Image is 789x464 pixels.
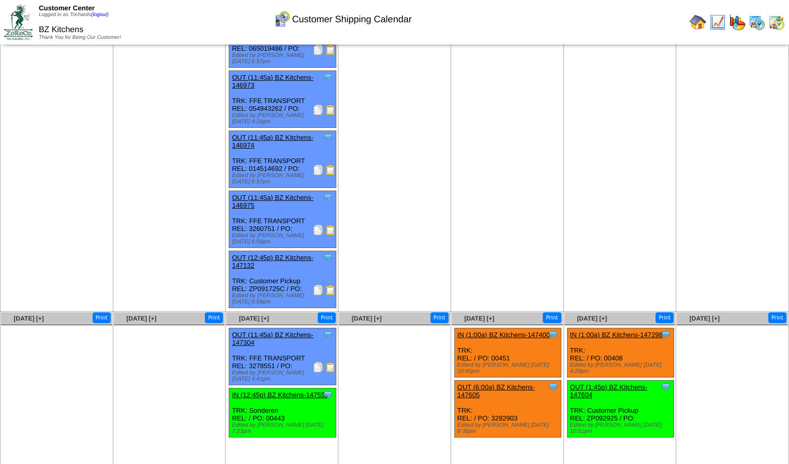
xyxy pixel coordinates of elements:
[661,382,671,392] img: Tooltip
[232,254,313,269] a: OUT (12:45p) BZ Kitchens-147132
[313,225,323,235] img: Packing Slip
[768,14,785,31] img: calendarinout.gif
[729,14,746,31] img: graph.gif
[454,381,561,438] div: TRK: REL: / PO: 3282903
[318,312,336,323] button: Print
[232,172,335,185] div: Edited by [PERSON_NAME] [DATE] 6:57pm
[205,312,223,323] button: Print
[232,74,313,89] a: OUT (11:45a) BZ Kitchens-146973
[325,285,336,295] img: Bill of Lading
[709,14,726,31] img: line_graph.gif
[548,382,558,392] img: Tooltip
[323,329,333,340] img: Tooltip
[39,25,83,34] span: BZ Kitchens
[577,315,607,322] a: [DATE] [+]
[4,5,33,39] img: ZoRoCo_Logo(Green%26Foil)%20jpg.webp
[229,388,336,438] div: TRK: Sonderen REL: / PO: 00443
[325,362,336,372] img: Bill of Lading
[14,315,44,322] a: [DATE] [+]
[232,233,335,245] div: Edited by [PERSON_NAME] [DATE] 6:56pm
[93,312,111,323] button: Print
[323,192,333,202] img: Tooltip
[749,14,765,31] img: calendarprod.gif
[690,14,706,31] img: home.gif
[570,383,648,399] a: OUT (1:45p) BZ Kitchens-147604
[352,315,382,322] a: [DATE] [+]
[457,331,550,339] a: IN (1:00a) BZ Kitchens-147400
[91,12,109,18] a: (logout)
[232,370,335,382] div: Edited by [PERSON_NAME] [DATE] 4:41pm
[313,165,323,175] img: Packing Slip
[325,225,336,235] img: Bill of Lading
[543,312,561,323] button: Print
[239,315,269,322] a: [DATE] [+]
[768,312,786,323] button: Print
[313,285,323,295] img: Packing Slip
[323,252,333,263] img: Tooltip
[126,315,156,322] a: [DATE] [+]
[232,134,313,149] a: OUT (11:45a) BZ Kitchens-146974
[323,132,333,142] img: Tooltip
[457,383,535,399] a: OUT (6:00a) BZ Kitchens-147605
[39,12,109,18] span: Logged in as Trichards
[567,328,674,378] div: TRK: REL: / PO: 00408
[464,315,494,322] a: [DATE] [+]
[567,381,674,438] div: TRK: Customer Pickup REL: ZP092925 / PO:
[313,45,323,55] img: Packing Slip
[548,329,558,340] img: Tooltip
[570,422,674,434] div: Edited by [PERSON_NAME] [DATE] 10:51pm
[39,4,95,12] span: Customer Center
[570,362,674,374] div: Edited by [PERSON_NAME] [DATE] 4:29pm
[313,362,323,372] img: Packing Slip
[229,191,336,248] div: TRK: FFE TRANSPORT REL: 3260751 / PO:
[690,315,720,322] a: [DATE] [+]
[656,312,674,323] button: Print
[229,71,336,128] div: TRK: FFE TRANSPORT REL: 054943262 / PO:
[325,105,336,115] img: Bill of Lading
[232,331,313,346] a: OUT (11:45a) BZ Kitchens-147304
[232,52,335,65] div: Edited by [PERSON_NAME] [DATE] 6:57pm
[454,328,561,378] div: TRK: REL: / PO: 00451
[229,131,336,188] div: TRK: FFE TRANSPORT REL: 014514692 / PO:
[232,391,328,399] a: IN (12:45p) BZ Kitchens-147550
[229,251,336,308] div: TRK: Customer Pickup REL: ZP091725C / PO:
[325,165,336,175] img: Bill of Lading
[323,72,333,82] img: Tooltip
[292,14,412,25] span: Customer Shipping Calendar
[232,293,335,305] div: Edited by [PERSON_NAME] [DATE] 9:58pm
[570,331,663,339] a: IN (1:00a) BZ Kitchens-147298
[274,11,290,27] img: calendarcustomer.gif
[39,35,121,40] span: Thank You for Being Our Customer!
[325,45,336,55] img: Bill of Lading
[313,105,323,115] img: Packing Slip
[457,362,561,374] div: Edited by [PERSON_NAME] [DATE] 10:45pm
[229,328,336,385] div: TRK: FFE TRANSPORT REL: 3278551 / PO:
[430,312,449,323] button: Print
[661,329,671,340] img: Tooltip
[323,389,333,400] img: Tooltip
[232,112,335,125] div: Edited by [PERSON_NAME] [DATE] 4:16pm
[457,422,561,434] div: Edited by [PERSON_NAME] [DATE] 8:30pm
[232,422,335,434] div: Edited by [PERSON_NAME] [DATE] 7:23pm
[232,194,313,209] a: OUT (11:45a) BZ Kitchens-146975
